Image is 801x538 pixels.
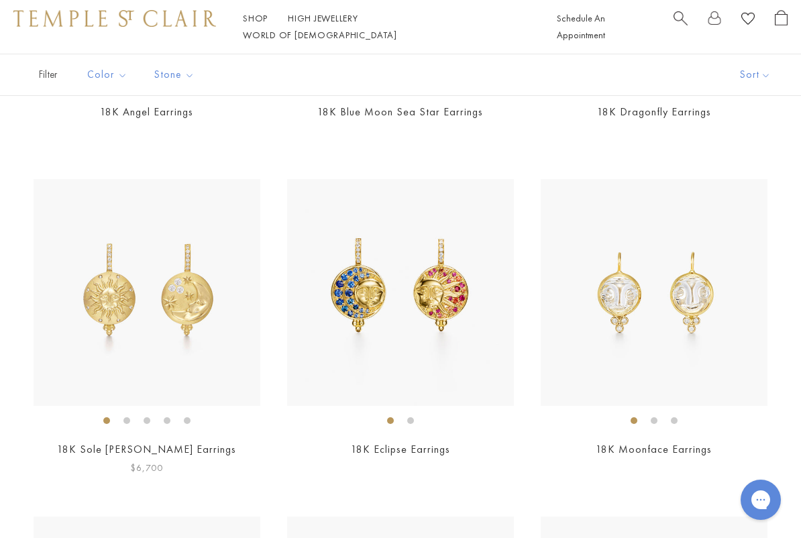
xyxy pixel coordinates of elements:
a: 18K Moonface Earrings [596,442,712,456]
a: High JewelleryHigh Jewellery [288,12,358,24]
img: 18K Moonface Earrings [541,179,767,406]
a: 18K Eclipse Earrings [351,442,450,456]
button: Stone [144,60,205,90]
a: 18K Dragonfly Earrings [597,105,711,119]
img: 18K Sole Luna Earrings [34,179,260,406]
nav: Main navigation [243,10,527,44]
button: Show sort by [710,54,801,95]
a: Search [674,10,688,44]
span: Color [81,66,138,83]
span: Stone [148,66,205,83]
img: Temple St. Clair [13,10,216,26]
a: ShopShop [243,12,268,24]
button: Color [77,60,138,90]
a: Schedule An Appointment [557,12,605,41]
img: 18K Eclipse Earrings [287,179,514,406]
a: 18K Blue Moon Sea Star Earrings [317,105,483,119]
span: $6,700 [130,460,163,476]
a: Open Shopping Bag [775,10,788,44]
a: World of [DEMOGRAPHIC_DATA]World of [DEMOGRAPHIC_DATA] [243,29,396,41]
a: 18K Sole [PERSON_NAME] Earrings [57,442,236,456]
iframe: Gorgias live chat messenger [734,475,788,525]
a: View Wishlist [741,10,755,31]
a: 18K Angel Earrings [100,105,193,119]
